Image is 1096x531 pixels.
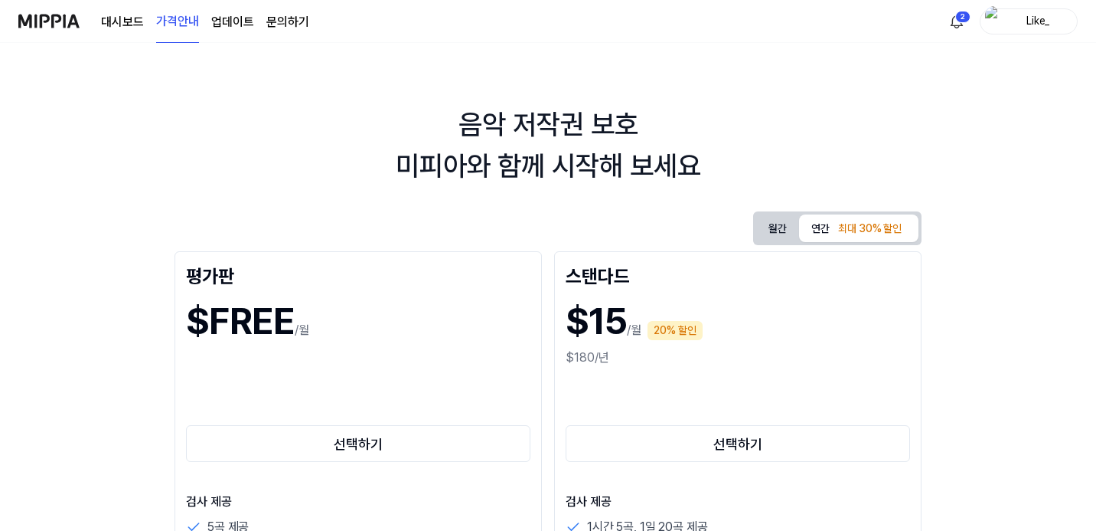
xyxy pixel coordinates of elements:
[985,6,1003,37] img: profile
[647,321,703,340] div: 20% 할인
[186,493,530,511] p: 검사 제공
[948,12,966,31] img: 알림
[955,11,970,23] div: 2
[186,263,530,287] div: 평가판
[833,218,906,241] div: 최대 30% 할인
[186,293,295,349] h1: $FREE
[980,8,1078,34] button: profileLike_
[101,13,144,31] a: 대시보드
[211,13,254,31] a: 업데이트
[186,422,530,465] a: 선택하기
[566,263,910,287] div: 스탠다드
[566,293,627,349] h1: $15
[944,9,969,34] button: 알림2
[566,422,910,465] a: 선택하기
[566,425,910,462] button: 선택하기
[566,349,910,367] div: $180/년
[295,321,309,339] p: /월
[627,321,641,339] p: /월
[266,13,309,31] a: 문의하기
[756,215,799,243] button: 월간
[156,1,199,43] a: 가격안내
[1008,12,1068,29] div: Like_
[186,425,530,462] button: 선택하기
[799,215,918,242] button: 연간
[566,493,910,511] p: 검사 제공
